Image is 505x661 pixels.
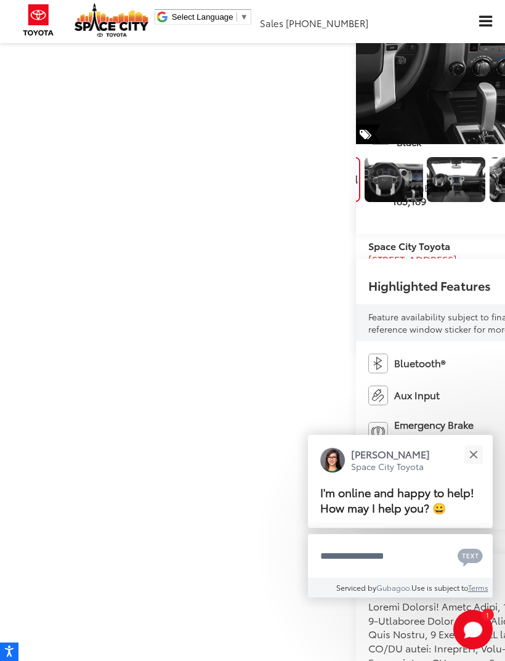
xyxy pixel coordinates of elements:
span: Special [356,124,381,144]
h2: Highlighted Features [368,278,491,292]
p: Space City Toyota [351,461,430,472]
img: Bluetooth® [368,354,388,373]
a: Select Language​ [172,12,248,22]
span: Sales [260,16,283,30]
span: Bluetooth® [394,356,445,370]
img: 2014 Toyota TUNDRA 4X2 SR5 4.6L V8 [426,157,486,202]
a: Expand Photo 3 [365,157,423,202]
span: Emergency Brake Assist [394,418,499,446]
span: ▼ [240,12,248,22]
span: Select Language [172,12,233,22]
button: Close [460,441,487,468]
span: 1 [486,612,489,617]
div: Close[PERSON_NAME]Space City ToyotaI'm online and happy to help! How may I help you? 😀Type your m... [308,435,493,598]
span: Aux Input [394,388,440,402]
img: Aux Input [368,386,388,405]
img: Emergency Brake Assist [368,422,388,442]
svg: Start Chat [453,610,493,649]
span: ​ [236,12,237,22]
img: Space City Toyota [75,3,148,37]
svg: Text [458,547,483,567]
img: 2014 Toyota TUNDRA 4X2 SR5 4.6L V8 [364,157,424,202]
span: Use is subject to [411,582,468,593]
a: Terms [468,582,488,593]
span: Serviced by [336,582,376,593]
a: Expand Photo 4 [427,157,485,202]
span: I'm online and happy to help! How may I help you? 😀 [320,484,474,516]
p: [PERSON_NAME] [351,447,430,461]
textarea: Type your message [308,534,493,578]
button: Chat with SMS [454,542,487,570]
span: [PHONE_NUMBER] [286,16,368,30]
button: Toggle Chat Window [453,610,493,649]
a: Gubagoo. [376,582,411,593]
